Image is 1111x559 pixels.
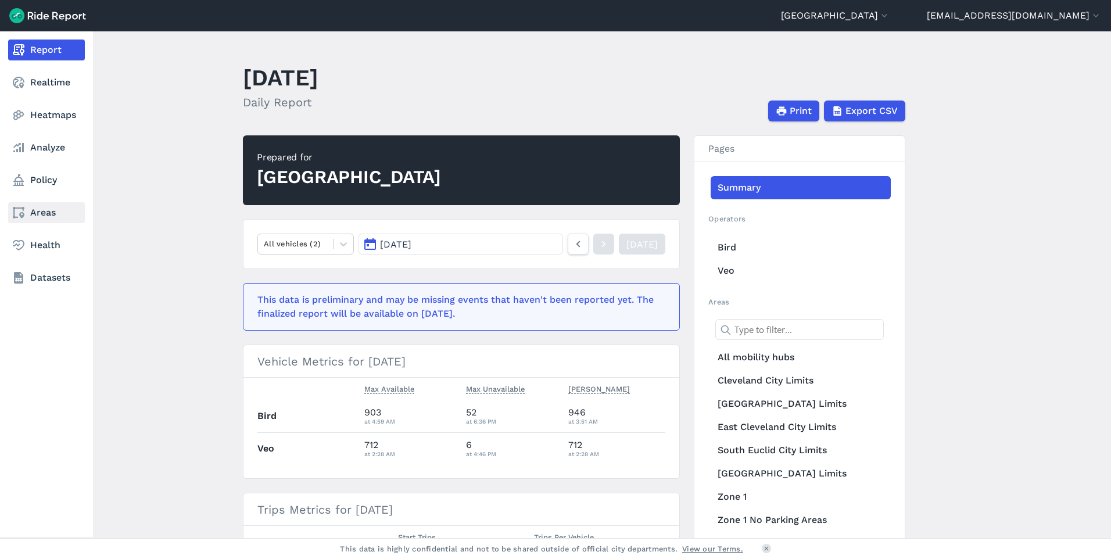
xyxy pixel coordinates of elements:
[568,449,666,459] div: at 2:28 AM
[568,382,630,394] span: [PERSON_NAME]
[568,406,666,427] div: 946
[534,531,594,544] button: Trips Per Vehicle
[398,531,436,544] button: Start Trips
[715,319,884,340] input: Type to filter...
[682,543,743,554] a: View our Terms.
[8,235,85,256] a: Health
[927,9,1102,23] button: [EMAIL_ADDRESS][DOMAIN_NAME]
[243,345,679,378] h3: Vehicle Metrics for [DATE]
[568,438,666,459] div: 712
[364,406,457,427] div: 903
[380,239,411,250] span: [DATE]
[8,40,85,60] a: Report
[711,259,891,282] a: Veo
[711,236,891,259] a: Bird
[364,416,457,427] div: at 4:59 AM
[768,101,819,121] button: Print
[824,101,905,121] button: Export CSV
[711,176,891,199] a: Summary
[364,449,457,459] div: at 2:28 AM
[8,105,85,126] a: Heatmaps
[711,346,891,369] a: All mobility hubs
[8,267,85,288] a: Datasets
[790,104,812,118] span: Print
[257,293,658,321] div: This data is preliminary and may be missing events that haven't been reported yet. The finalized ...
[845,104,898,118] span: Export CSV
[781,9,890,23] button: [GEOGRAPHIC_DATA]
[8,202,85,223] a: Areas
[711,532,891,555] a: test
[534,531,594,542] span: Trips Per Vehicle
[466,438,559,459] div: 6
[243,493,679,526] h3: Trips Metrics for [DATE]
[711,485,891,508] a: Zone 1
[568,416,666,427] div: at 3:51 AM
[8,72,85,93] a: Realtime
[466,406,559,427] div: 52
[711,508,891,532] a: Zone 1 No Parking Areas
[619,234,665,255] a: [DATE]
[711,369,891,392] a: Cleveland City Limits
[708,296,891,307] h2: Areas
[466,449,559,459] div: at 4:46 PM
[9,8,86,23] img: Ride Report
[398,531,436,542] span: Start Trips
[708,213,891,224] h2: Operators
[466,382,525,396] button: Max Unavailable
[243,94,318,111] h2: Daily Report
[711,462,891,485] a: [GEOGRAPHIC_DATA] Limits
[711,415,891,439] a: East Cleveland City Limits
[8,170,85,191] a: Policy
[8,137,85,158] a: Analyze
[466,416,559,427] div: at 6:36 PM
[364,438,457,459] div: 712
[711,392,891,415] a: [GEOGRAPHIC_DATA] Limits
[466,382,525,394] span: Max Unavailable
[694,136,905,162] h3: Pages
[257,432,360,464] th: Veo
[568,382,630,396] button: [PERSON_NAME]
[364,382,414,394] span: Max Available
[243,62,318,94] h1: [DATE]
[257,400,360,432] th: Bird
[257,150,441,164] div: Prepared for
[257,164,441,190] div: [GEOGRAPHIC_DATA]
[711,439,891,462] a: South Euclid City Limits
[364,382,414,396] button: Max Available
[359,234,563,255] button: [DATE]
